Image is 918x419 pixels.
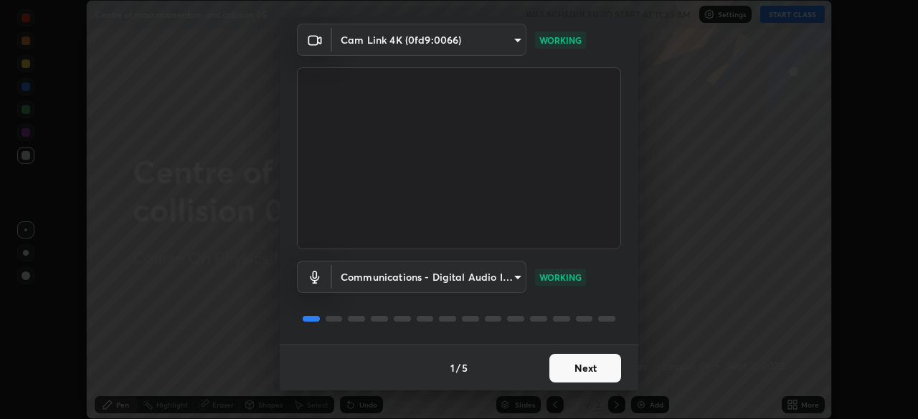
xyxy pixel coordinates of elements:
h4: 1 [450,360,455,375]
div: Cam Link 4K (0fd9:0066) [332,24,526,56]
button: Next [549,354,621,382]
p: WORKING [539,34,582,47]
h4: / [456,360,460,375]
p: WORKING [539,271,582,284]
h4: 5 [462,360,468,375]
div: Cam Link 4K (0fd9:0066) [332,261,526,293]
